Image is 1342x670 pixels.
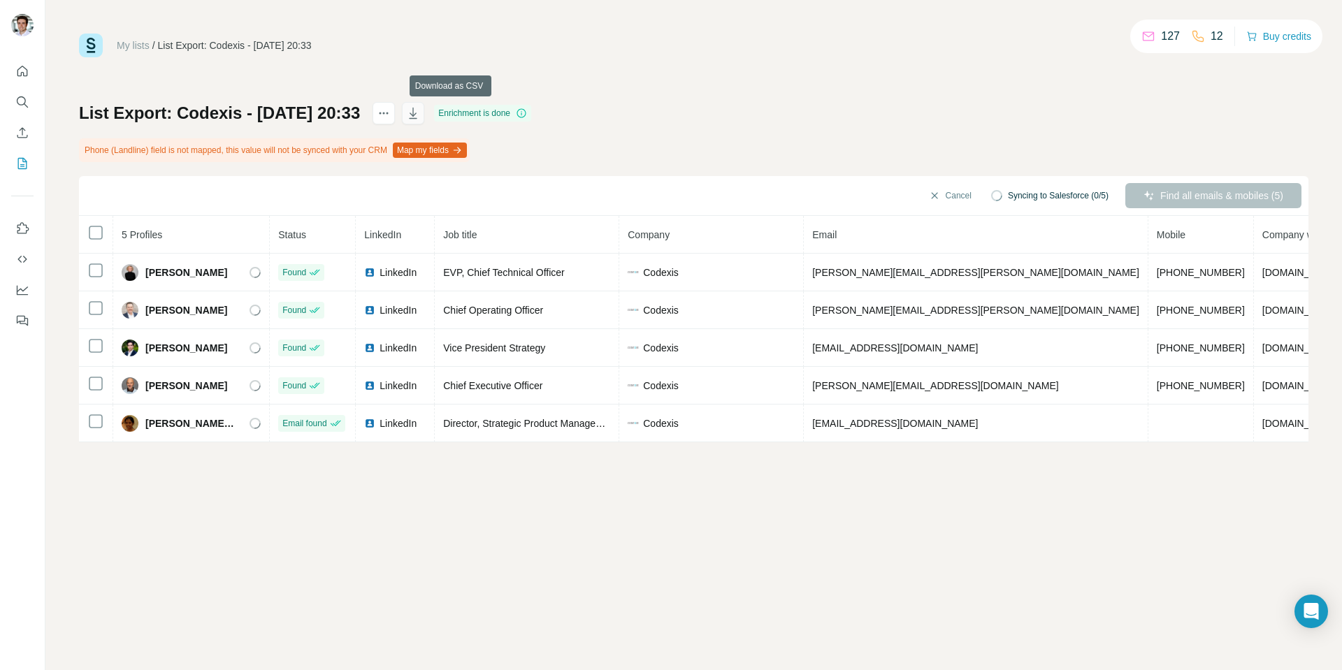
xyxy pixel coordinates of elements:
[443,380,542,391] span: Chief Executive Officer
[282,379,306,392] span: Found
[812,229,837,240] span: Email
[145,379,227,393] span: [PERSON_NAME]
[643,265,679,279] span: Codexis
[364,305,375,316] img: LinkedIn logo
[628,309,639,310] img: company-logo
[1161,28,1180,45] p: 127
[122,340,138,356] img: Avatar
[1008,189,1109,202] span: Syncing to Salesforce (0/5)
[812,305,1139,316] span: [PERSON_NAME][EMAIL_ADDRESS][PERSON_NAME][DOMAIN_NAME]
[1211,28,1223,45] p: 12
[79,138,470,162] div: Phone (Landline) field is not mapped, this value will not be synced with your CRM
[380,379,417,393] span: LinkedIn
[643,416,679,430] span: Codexis
[11,59,34,84] button: Quick start
[443,229,477,240] span: Job title
[122,229,162,240] span: 5 Profiles
[1262,229,1340,240] span: Company website
[443,305,543,316] span: Chief Operating Officer
[11,120,34,145] button: Enrich CSV
[1157,229,1185,240] span: Mobile
[11,151,34,176] button: My lists
[443,267,565,278] span: EVP, Chief Technical Officer
[628,229,670,240] span: Company
[364,418,375,429] img: LinkedIn logo
[1262,267,1341,278] span: [DOMAIN_NAME]
[79,34,103,57] img: Surfe Logo
[380,341,417,355] span: LinkedIn
[117,40,150,51] a: My lists
[364,380,375,391] img: LinkedIn logo
[812,342,978,354] span: [EMAIL_ADDRESS][DOMAIN_NAME]
[1262,342,1341,354] span: [DOMAIN_NAME]
[122,415,138,432] img: Avatar
[11,308,34,333] button: Feedback
[145,341,227,355] span: [PERSON_NAME]
[278,229,306,240] span: Status
[643,379,679,393] span: Codexis
[380,265,417,279] span: LinkedIn
[152,38,155,52] li: /
[11,277,34,303] button: Dashboard
[812,418,978,429] span: [EMAIL_ADDRESS][DOMAIN_NAME]
[380,416,417,430] span: LinkedIn
[1157,342,1245,354] span: [PHONE_NUMBER]
[380,303,417,317] span: LinkedIn
[364,229,401,240] span: LinkedIn
[1157,267,1245,278] span: [PHONE_NUMBER]
[145,265,227,279] span: [PERSON_NAME]
[1262,305,1341,316] span: [DOMAIN_NAME]
[1262,418,1341,429] span: [DOMAIN_NAME]
[434,105,531,122] div: Enrichment is done
[122,264,138,281] img: Avatar
[1157,305,1245,316] span: [PHONE_NUMBER]
[373,102,395,124] button: actions
[282,342,306,354] span: Found
[364,342,375,354] img: LinkedIn logo
[282,266,306,279] span: Found
[812,380,1058,391] span: [PERSON_NAME][EMAIL_ADDRESS][DOMAIN_NAME]
[11,14,34,36] img: Avatar
[145,416,236,430] span: [PERSON_NAME], PhD
[11,89,34,115] button: Search
[628,384,639,386] img: company-logo
[628,271,639,272] img: company-logo
[393,143,467,158] button: Map my fields
[643,303,679,317] span: Codexis
[122,377,138,394] img: Avatar
[11,216,34,241] button: Use Surfe on LinkedIn
[643,341,679,355] span: Codexis
[443,418,617,429] span: Director, Strategic Product Management
[158,38,312,52] div: List Export: Codexis - [DATE] 20:33
[1157,380,1245,391] span: [PHONE_NUMBER]
[443,342,545,354] span: Vice President Strategy
[79,102,360,124] h1: List Export: Codexis - [DATE] 20:33
[282,417,326,430] span: Email found
[628,422,639,423] img: company-logo
[145,303,227,317] span: [PERSON_NAME]
[1294,595,1328,628] div: Open Intercom Messenger
[364,267,375,278] img: LinkedIn logo
[812,267,1139,278] span: [PERSON_NAME][EMAIL_ADDRESS][PERSON_NAME][DOMAIN_NAME]
[122,302,138,319] img: Avatar
[11,247,34,272] button: Use Surfe API
[919,183,981,208] button: Cancel
[628,347,639,348] img: company-logo
[282,304,306,316] span: Found
[1246,27,1311,46] button: Buy credits
[1262,380,1341,391] span: [DOMAIN_NAME]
